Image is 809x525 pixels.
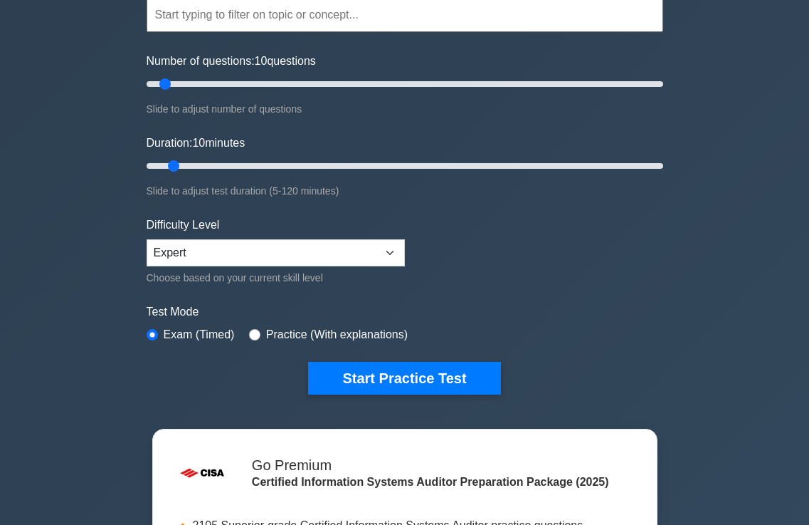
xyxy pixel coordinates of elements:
[164,326,235,343] label: Exam (Timed)
[147,303,663,321] label: Test Mode
[147,100,663,118] div: Slide to adjust number of questions
[308,362,500,395] button: Start Practice Test
[147,269,405,286] div: Choose based on your current skill level
[147,53,316,70] label: Number of questions: questions
[147,182,663,199] div: Slide to adjust test duration (5-120 minutes)
[266,326,408,343] label: Practice (With explanations)
[147,135,245,152] label: Duration: minutes
[255,55,268,67] span: 10
[147,217,220,234] label: Difficulty Level
[192,137,205,149] span: 10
